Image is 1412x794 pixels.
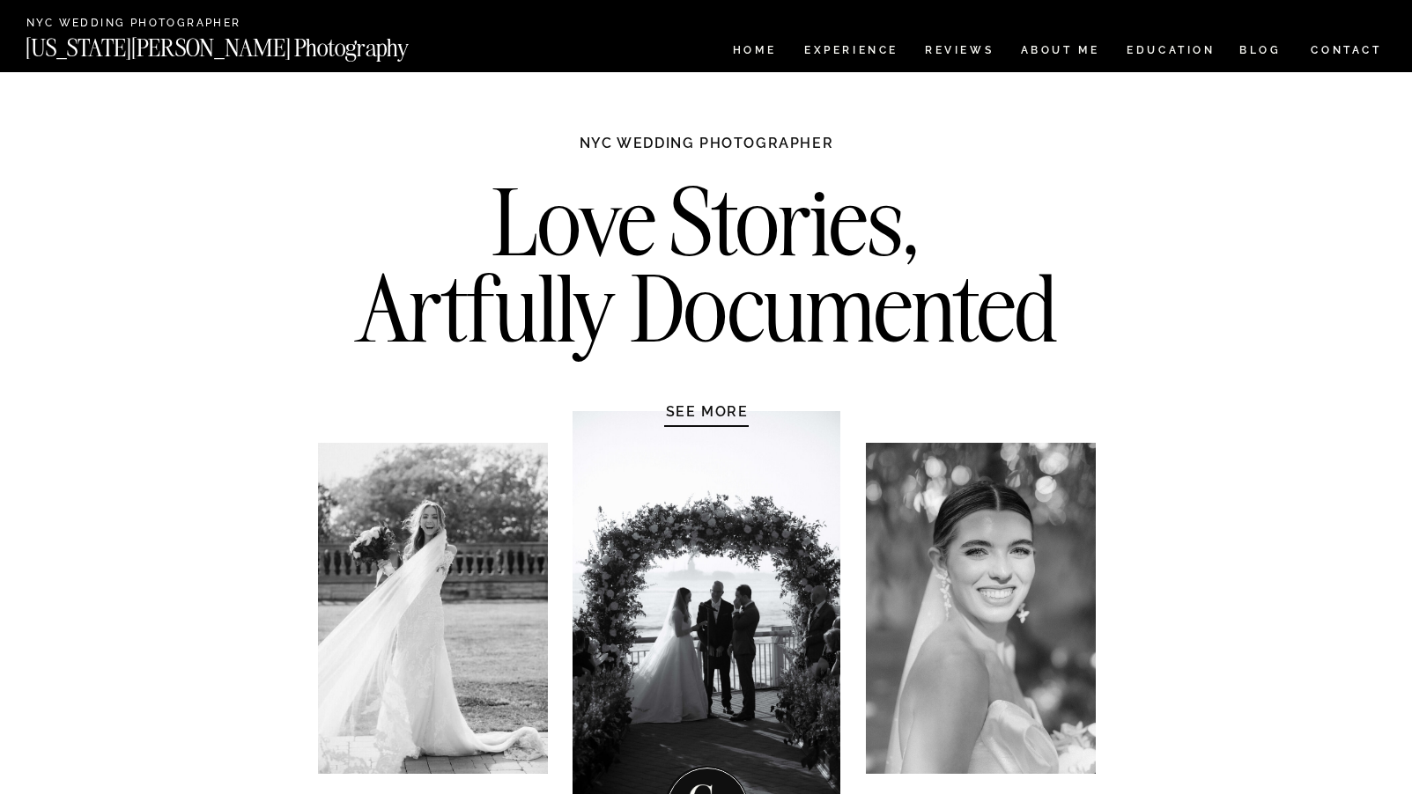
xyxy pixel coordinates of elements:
a: EDUCATION [1125,45,1217,60]
a: SEE MORE [624,402,791,420]
a: [US_STATE][PERSON_NAME] Photography [26,36,468,51]
a: ABOUT ME [1020,45,1100,60]
a: CONTACT [1310,40,1383,60]
a: Experience [804,45,897,60]
a: REVIEWS [925,45,991,60]
h1: NYC WEDDING PHOTOGRAPHER [542,134,872,169]
a: HOME [729,45,780,60]
h2: Love Stories, Artfully Documented [337,179,1076,364]
a: NYC Wedding Photographer [26,18,292,31]
a: BLOG [1239,45,1282,60]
